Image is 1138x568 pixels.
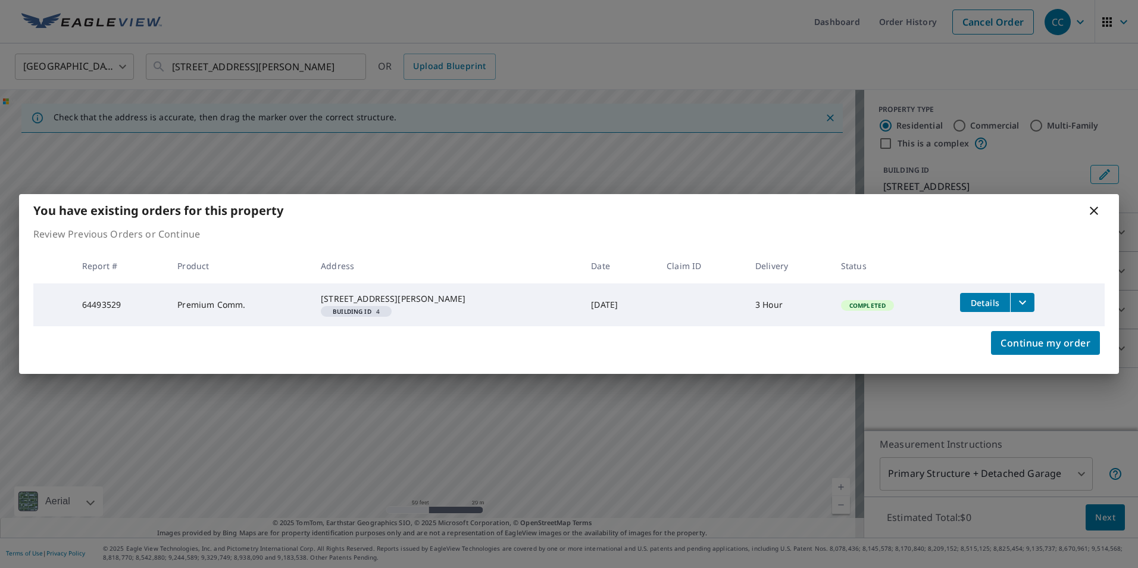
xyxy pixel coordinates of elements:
[581,283,657,326] td: [DATE]
[831,248,951,283] th: Status
[1001,335,1090,351] span: Continue my order
[333,308,371,314] em: Building ID
[657,248,746,283] th: Claim ID
[168,248,311,283] th: Product
[960,293,1010,312] button: detailsBtn-64493529
[746,248,831,283] th: Delivery
[168,283,311,326] td: Premium Comm.
[33,202,283,219] b: You have existing orders for this property
[311,248,581,283] th: Address
[73,283,168,326] td: 64493529
[967,297,1003,308] span: Details
[73,248,168,283] th: Report #
[746,283,831,326] td: 3 Hour
[326,308,387,314] span: 4
[321,293,572,305] div: [STREET_ADDRESS][PERSON_NAME]
[1010,293,1034,312] button: filesDropdownBtn-64493529
[991,331,1100,355] button: Continue my order
[581,248,657,283] th: Date
[842,301,893,310] span: Completed
[33,227,1105,241] p: Review Previous Orders or Continue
